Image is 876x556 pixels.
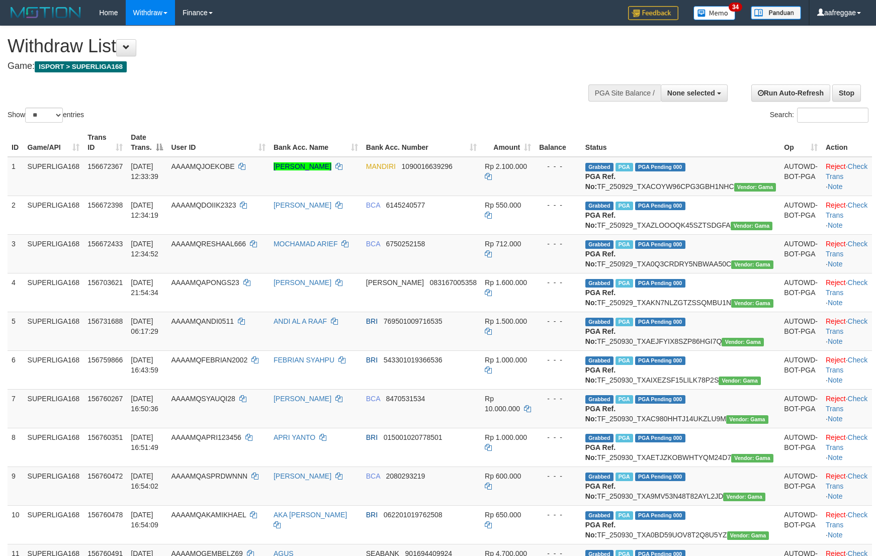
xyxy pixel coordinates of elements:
[581,389,780,428] td: TF_250930_TXAC980HHTJ14UKZLU9M
[127,128,167,157] th: Date Trans.: activate to sort column descending
[826,395,867,413] a: Check Trans
[585,366,616,384] b: PGA Ref. No:
[131,201,158,219] span: [DATE] 12:34:19
[826,511,846,519] a: Reject
[826,433,867,451] a: Check Trans
[826,240,846,248] a: Reject
[539,471,577,481] div: - - -
[616,473,633,481] span: Marked by aafsoycanthlai
[635,318,685,326] span: PGA Pending
[585,318,614,326] span: Grabbed
[87,356,123,364] span: 156759866
[366,356,378,364] span: BRI
[539,432,577,442] div: - - -
[822,157,872,196] td: · ·
[171,511,246,519] span: AAAAMQAKAMIKHAEL
[274,511,347,519] a: AKA [PERSON_NAME]
[616,163,633,171] span: Marked by aafsengchandara
[386,472,425,480] span: Copy 2080293219 to clipboard
[87,317,123,325] span: 156731688
[588,84,661,102] div: PGA Site Balance /
[131,433,158,451] span: [DATE] 16:51:49
[581,273,780,312] td: TF_250929_TXAKN7NLZGTZSSQMBU1N
[826,240,867,258] a: Check Trans
[539,161,577,171] div: - - -
[780,196,822,234] td: AUTOWD-BOT-PGA
[616,279,633,288] span: Marked by aafchhiseyha
[35,61,127,72] span: ISPORT > SUPERLIGA168
[822,312,872,350] td: · ·
[585,521,616,539] b: PGA Ref. No:
[83,128,127,157] th: Trans ID: activate to sort column ascending
[485,511,521,519] span: Rp 650.000
[832,84,861,102] a: Stop
[24,157,84,196] td: SUPERLIGA168
[822,505,872,544] td: · ·
[635,511,685,520] span: PGA Pending
[8,467,24,505] td: 9
[131,279,158,297] span: [DATE] 21:54:34
[780,273,822,312] td: AUTOWD-BOT-PGA
[24,350,84,389] td: SUPERLIGA168
[585,434,614,442] span: Grabbed
[539,239,577,249] div: - - -
[539,394,577,404] div: - - -
[826,201,846,209] a: Reject
[828,492,843,500] a: Note
[87,240,123,248] span: 156672433
[87,162,123,170] span: 156672367
[362,128,481,157] th: Bank Acc. Number: activate to sort column ascending
[485,317,527,325] span: Rp 1.500.000
[797,108,868,123] input: Search:
[171,433,241,441] span: AAAAMQAPRI123456
[826,511,867,529] a: Check Trans
[822,273,872,312] td: · ·
[780,350,822,389] td: AUTOWD-BOT-PGA
[635,279,685,288] span: PGA Pending
[616,511,633,520] span: Marked by aafheankoy
[485,201,521,209] span: Rp 550.000
[274,201,331,209] a: [PERSON_NAME]
[826,279,867,297] a: Check Trans
[87,395,123,403] span: 156760267
[585,279,614,288] span: Grabbed
[384,433,443,441] span: Copy 015001020778501 to clipboard
[366,433,378,441] span: BRI
[384,511,443,519] span: Copy 062201019762508 to clipboard
[616,356,633,365] span: Marked by aafheankoy
[171,279,239,287] span: AAAAMQAPONGS23
[274,433,315,441] a: APRI YANTO
[8,273,24,312] td: 4
[826,356,846,364] a: Reject
[828,260,843,268] a: Note
[24,312,84,350] td: SUPERLIGA168
[87,279,123,287] span: 156703621
[828,221,843,229] a: Note
[822,467,872,505] td: · ·
[581,128,780,157] th: Status
[731,299,773,308] span: Vendor URL: https://trx31.1velocity.biz
[8,196,24,234] td: 2
[539,510,577,520] div: - - -
[616,240,633,249] span: Marked by aafsoycanthlai
[826,472,846,480] a: Reject
[366,472,380,480] span: BCA
[780,505,822,544] td: AUTOWD-BOT-PGA
[585,327,616,345] b: PGA Ref. No:
[8,312,24,350] td: 5
[585,163,614,171] span: Grabbed
[828,299,843,307] a: Note
[171,395,235,403] span: AAAAMQSYAUQI28
[8,36,574,56] h1: Withdraw List
[87,201,123,209] span: 156672398
[24,467,84,505] td: SUPERLIGA168
[274,317,327,325] a: ANDI AL A RAAF
[485,395,520,413] span: Rp 10.000.000
[585,511,614,520] span: Grabbed
[826,317,846,325] a: Reject
[616,202,633,210] span: Marked by aafsoycanthlai
[780,389,822,428] td: AUTOWD-BOT-PGA
[8,234,24,273] td: 3
[485,279,527,287] span: Rp 1.600.000
[481,128,535,157] th: Amount: activate to sort column ascending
